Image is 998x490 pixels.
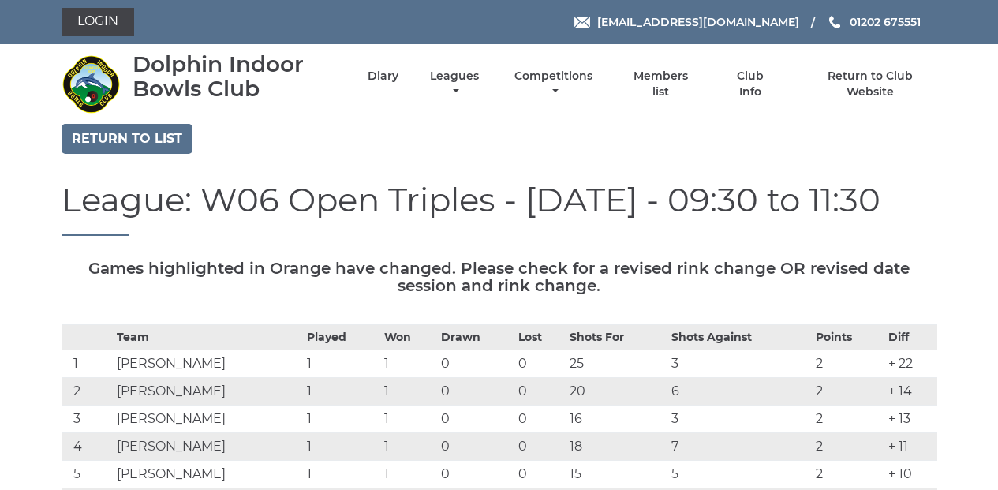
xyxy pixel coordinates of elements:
[803,69,936,99] a: Return to Club Website
[303,406,380,433] td: 1
[303,378,380,406] td: 1
[597,15,799,29] span: [EMAIL_ADDRESS][DOMAIN_NAME]
[437,350,514,378] td: 0
[380,325,437,350] th: Won
[113,433,304,461] td: [PERSON_NAME]
[829,16,840,28] img: Phone us
[113,378,304,406] td: [PERSON_NAME]
[566,406,667,433] td: 16
[812,433,884,461] td: 2
[884,350,937,378] td: + 22
[113,406,304,433] td: [PERSON_NAME]
[514,325,566,350] th: Lost
[303,350,380,378] td: 1
[113,325,304,350] th: Team
[133,52,340,101] div: Dolphin Indoor Bowls Club
[303,433,380,461] td: 1
[62,8,134,36] a: Login
[667,461,812,488] td: 5
[437,378,514,406] td: 0
[62,54,121,114] img: Dolphin Indoor Bowls Club
[566,350,667,378] td: 25
[437,461,514,488] td: 0
[624,69,697,99] a: Members list
[884,433,937,461] td: + 11
[113,461,304,488] td: [PERSON_NAME]
[884,378,937,406] td: + 14
[514,350,566,378] td: 0
[667,350,812,378] td: 3
[514,433,566,461] td: 0
[812,378,884,406] td: 2
[884,406,937,433] td: + 13
[62,124,192,154] a: Return to list
[368,69,398,84] a: Diary
[514,406,566,433] td: 0
[812,350,884,378] td: 2
[514,461,566,488] td: 0
[812,406,884,433] td: 2
[426,69,483,99] a: Leagues
[827,13,921,31] a: Phone us 01202 675551
[437,406,514,433] td: 0
[62,260,937,294] h5: Games highlighted in Orange have changed. Please check for a revised rink change OR revised date ...
[667,378,812,406] td: 6
[667,325,812,350] th: Shots Against
[62,378,113,406] td: 2
[62,406,113,433] td: 3
[62,461,113,488] td: 5
[884,325,937,350] th: Diff
[62,181,937,236] h1: League: W06 Open Triples - [DATE] - 09:30 to 11:30
[566,378,667,406] td: 20
[566,461,667,488] td: 15
[380,350,437,378] td: 1
[380,378,437,406] td: 1
[812,461,884,488] td: 2
[667,433,812,461] td: 7
[812,325,884,350] th: Points
[380,406,437,433] td: 1
[514,378,566,406] td: 0
[850,15,921,29] span: 01202 675551
[437,325,514,350] th: Drawn
[303,325,380,350] th: Played
[574,13,799,31] a: Email [EMAIL_ADDRESS][DOMAIN_NAME]
[667,406,812,433] td: 3
[380,461,437,488] td: 1
[437,433,514,461] td: 0
[574,17,590,28] img: Email
[113,350,304,378] td: [PERSON_NAME]
[380,433,437,461] td: 1
[62,433,113,461] td: 4
[725,69,776,99] a: Club Info
[566,325,667,350] th: Shots For
[884,461,937,488] td: + 10
[303,461,380,488] td: 1
[566,433,667,461] td: 18
[62,350,113,378] td: 1
[511,69,597,99] a: Competitions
